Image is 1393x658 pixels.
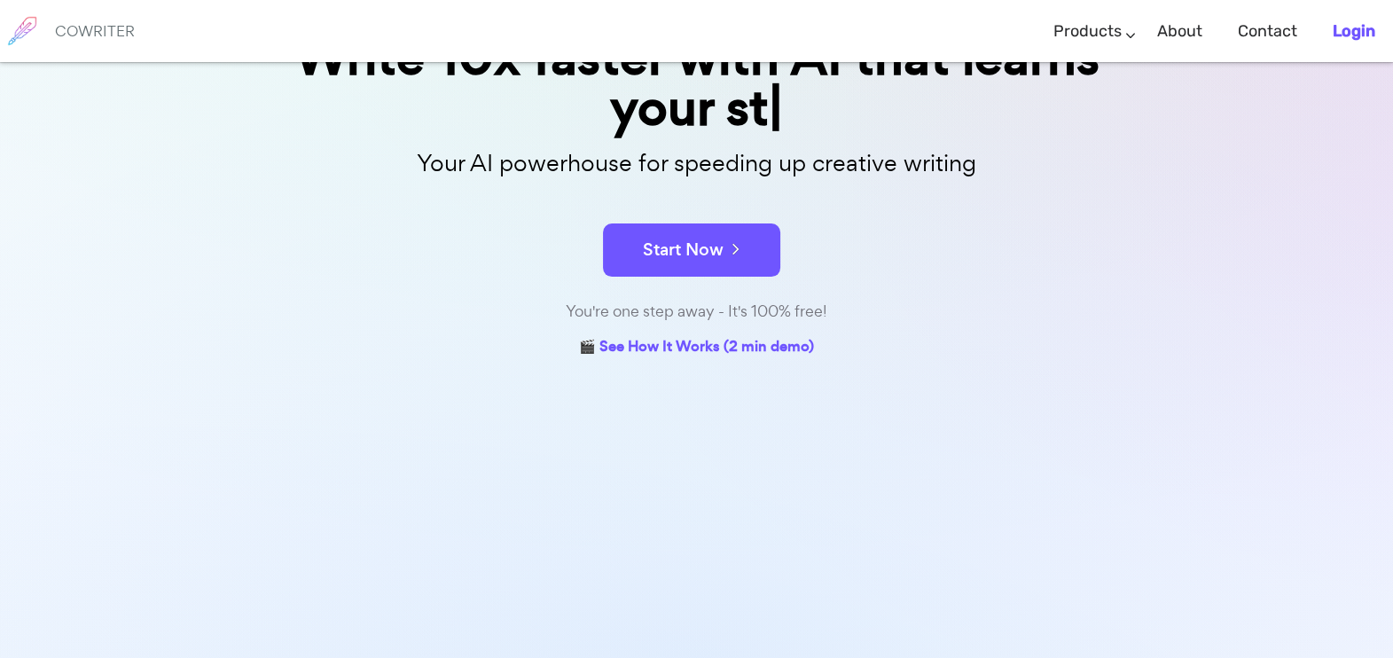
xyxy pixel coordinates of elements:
[254,299,1140,325] div: You're one step away - It's 100% free!
[254,32,1140,133] div: Write 10x faster with AI that learns your st
[579,334,814,362] a: 🎬 See How It Works (2 min demo)
[254,145,1140,183] p: Your AI powerhouse for speeding up creative writing
[55,23,135,39] h6: COWRITER
[603,223,780,277] button: Start Now
[1333,21,1375,41] b: Login
[1333,5,1375,58] a: Login
[1157,5,1202,58] a: About
[1238,5,1297,58] a: Contact
[1053,5,1122,58] a: Products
